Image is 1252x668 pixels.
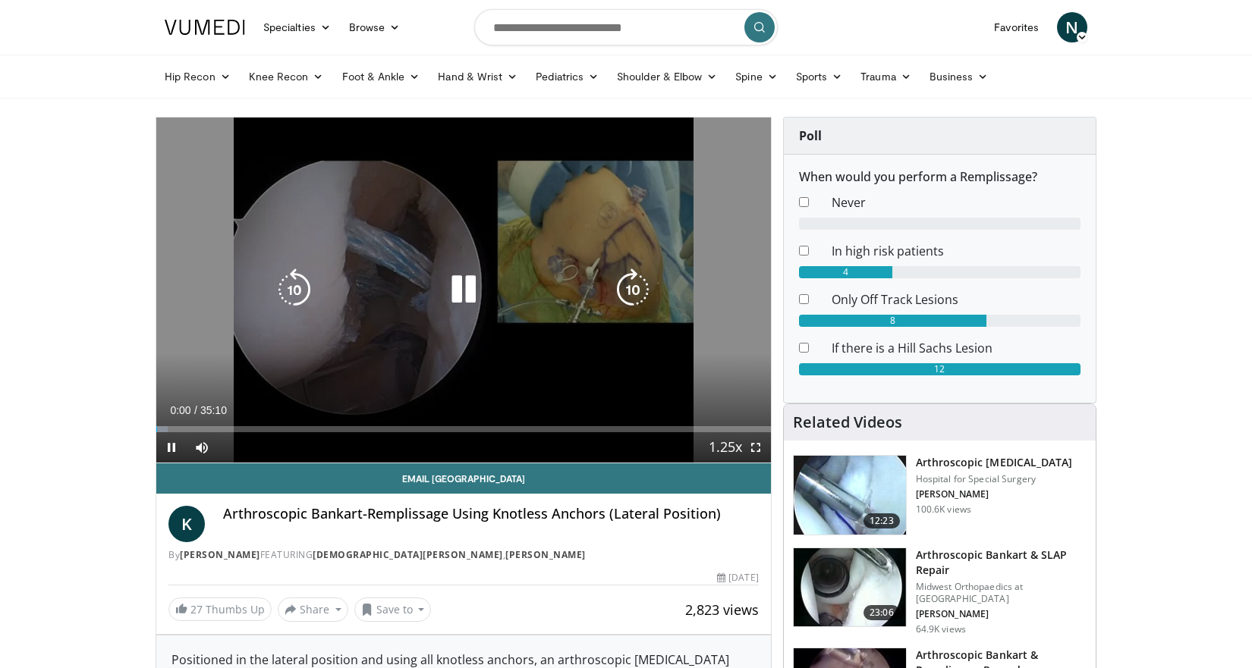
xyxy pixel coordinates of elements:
[168,548,759,562] div: By FEATURING ,
[864,513,900,528] span: 12:23
[156,426,771,432] div: Progress Bar
[685,601,759,619] span: 2,823 views
[187,432,217,463] button: Mute
[985,12,1048,42] a: Favorites
[916,608,1087,620] p: [PERSON_NAME]
[717,571,758,585] div: [DATE]
[354,597,432,622] button: Save to
[799,127,822,144] strong: Poll
[820,242,1092,260] dd: In high risk patients
[799,363,1081,375] div: 12
[726,61,786,92] a: Spine
[916,623,966,635] p: 64.9K views
[820,193,1092,212] dd: Never
[505,548,586,561] a: [PERSON_NAME]
[916,488,1073,500] p: [PERSON_NAME]
[340,12,410,42] a: Browse
[313,548,503,561] a: [DEMOGRAPHIC_DATA][PERSON_NAME]
[190,602,203,616] span: 27
[787,61,852,92] a: Sports
[180,548,260,561] a: [PERSON_NAME]
[799,315,987,327] div: 8
[820,290,1092,309] dd: Only Off Track Lesions
[794,548,906,627] img: cole_0_3.png.150x105_q85_crop-smart_upscale.jpg
[254,12,340,42] a: Specialties
[278,597,348,622] button: Share
[793,547,1087,635] a: 23:06 Arthroscopic Bankart & SLAP Repair Midwest Orthopaedics at [GEOGRAPHIC_DATA] [PERSON_NAME] ...
[608,61,726,92] a: Shoulder & Elbow
[916,503,971,516] p: 100.6K views
[799,170,1081,184] h6: When would you perform a Remplissage?
[820,339,1092,357] dd: If there is a Hill Sachs Lesion
[851,61,920,92] a: Trauma
[240,61,333,92] a: Knee Recon
[1057,12,1087,42] a: N
[170,404,190,416] span: 0:00
[168,597,272,621] a: 27 Thumbs Up
[200,404,227,416] span: 35:10
[794,456,906,535] img: 10039_3.png.150x105_q85_crop-smart_upscale.jpg
[156,118,771,463] video-js: Video Player
[916,547,1087,578] h3: Arthroscopic Bankart & SLAP Repair
[799,266,893,278] div: 4
[916,473,1073,485] p: Hospital for Special Surgery
[793,413,902,431] h4: Related Videos
[741,432,771,463] button: Fullscreen
[710,432,741,463] button: Playback Rate
[156,432,187,463] button: Pause
[920,61,998,92] a: Business
[474,9,778,45] input: Search topics, interventions
[429,61,527,92] a: Hand & Wrist
[223,506,759,522] h4: Arthroscopic Bankart-Remplissage Using Knotless Anchors (Lateral Position)
[527,61,608,92] a: Pediatrics
[916,581,1087,605] p: Midwest Orthopaedics at [GEOGRAPHIC_DATA]
[156,463,771,494] a: Email [GEOGRAPHIC_DATA]
[864,605,900,620] span: 23:06
[194,404,197,416] span: /
[333,61,429,92] a: Foot & Ankle
[916,455,1073,470] h3: Arthroscopic [MEDICAL_DATA]
[165,20,245,35] img: VuMedi Logo
[168,506,205,542] a: K
[156,61,240,92] a: Hip Recon
[793,455,1087,535] a: 12:23 Arthroscopic [MEDICAL_DATA] Hospital for Special Surgery [PERSON_NAME] 100.6K views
